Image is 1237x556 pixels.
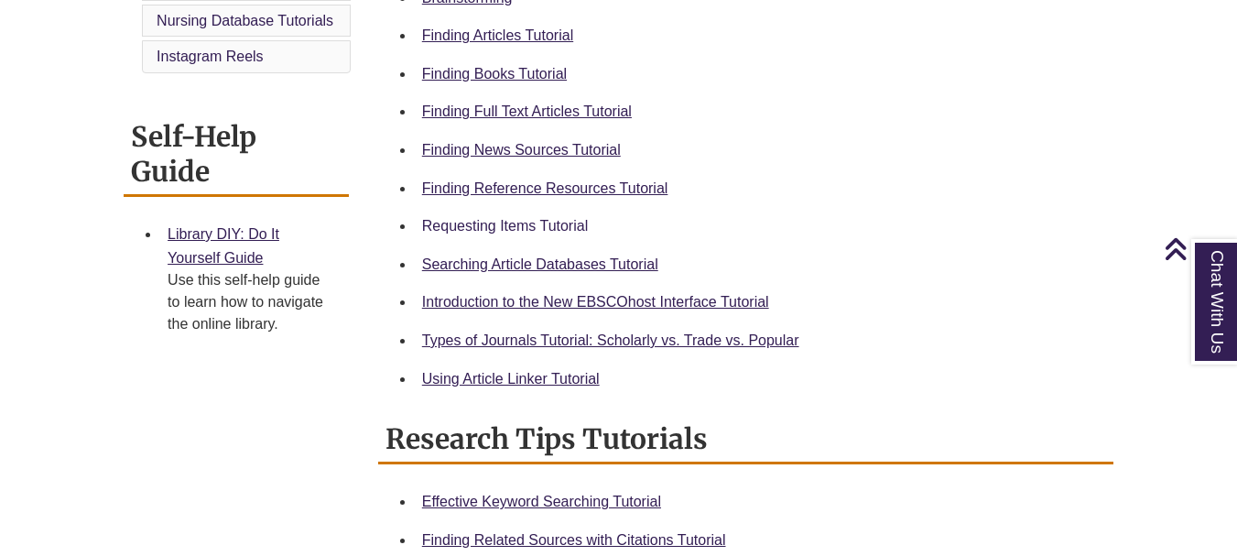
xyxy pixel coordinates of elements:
a: Back to Top [1164,236,1232,261]
a: Finding News Sources Tutorial [422,142,621,158]
a: Finding Related Sources with Citations Tutorial [422,532,726,548]
a: Finding Full Text Articles Tutorial [422,104,632,119]
h2: Self-Help Guide [124,114,349,197]
a: Requesting Items Tutorial [422,218,588,234]
div: Use this self-help guide to learn how to navigate the online library. [168,269,334,335]
a: Finding Reference Resources Tutorial [422,180,668,196]
a: Library DIY: Do It Yourself Guide [168,226,279,266]
a: Using Article Linker Tutorial [422,371,600,387]
a: Instagram Reels [157,49,264,64]
a: Introduction to the New EBSCOhost Interface Tutorial [422,294,769,310]
a: Effective Keyword Searching Tutorial [422,494,661,509]
a: Finding Books Tutorial [422,66,567,82]
a: Finding Articles Tutorial [422,27,573,43]
a: Types of Journals Tutorial: Scholarly vs. Trade vs. Popular [422,333,799,348]
h2: Research Tips Tutorials [378,416,1113,464]
a: Nursing Database Tutorials [157,13,333,28]
a: Searching Article Databases Tutorial [422,256,658,272]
